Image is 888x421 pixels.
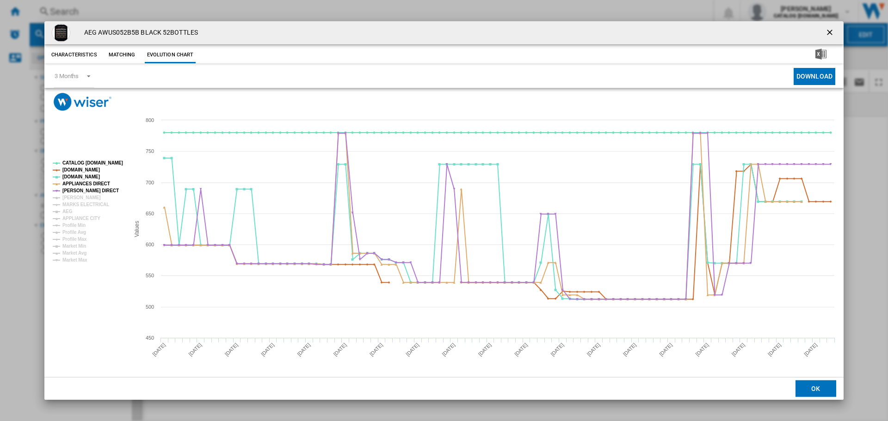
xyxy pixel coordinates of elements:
[62,230,86,235] tspan: Profile Avg
[825,28,836,39] ng-md-icon: getI18NText('BUTTONS.CLOSE_DIALOG')
[146,180,154,185] tspan: 700
[62,160,123,165] tspan: CATALOG [DOMAIN_NAME]
[55,73,79,79] div: 3 Months
[102,47,142,63] button: Matching
[62,174,100,179] tspan: [DOMAIN_NAME]
[586,342,601,357] tspan: [DATE]
[803,342,818,357] tspan: [DATE]
[62,209,73,214] tspan: AEG
[146,273,154,278] tspan: 550
[62,167,100,172] tspan: [DOMAIN_NAME]
[151,342,166,357] tspan: [DATE]
[441,342,456,357] tspan: [DATE]
[296,342,311,357] tspan: [DATE]
[694,342,709,357] tspan: [DATE]
[145,47,196,63] button: Evolution chart
[731,342,746,357] tspan: [DATE]
[260,342,275,357] tspan: [DATE]
[815,49,826,60] img: excel-24x24.png
[794,68,835,85] button: Download
[821,24,840,42] button: getI18NText('BUTTONS.CLOSE_DIALOG')
[134,221,140,237] tspan: Values
[49,47,99,63] button: Characteristics
[477,342,493,357] tspan: [DATE]
[62,237,87,242] tspan: Profile Max
[795,380,836,397] button: OK
[405,342,420,357] tspan: [DATE]
[188,342,203,357] tspan: [DATE]
[146,335,154,341] tspan: 450
[224,342,239,357] tspan: [DATE]
[622,342,637,357] tspan: [DATE]
[146,211,154,216] tspan: 650
[80,28,198,37] h4: AEG AWUS052B5B BLACK 52BOTTLES
[767,342,782,357] tspan: [DATE]
[52,24,70,42] img: awus052b5b_f.png
[369,342,384,357] tspan: [DATE]
[62,257,87,262] tspan: Market Max
[146,148,154,154] tspan: 750
[54,93,111,111] img: logo_wiser_300x94.png
[146,242,154,247] tspan: 600
[62,223,86,228] tspan: Profile Min
[513,342,529,357] tspan: [DATE]
[62,250,86,256] tspan: Market Avg
[62,244,86,249] tspan: Market Min
[62,202,109,207] tspan: MARKS ELECTRICAL
[549,342,565,357] tspan: [DATE]
[146,304,154,310] tspan: 500
[62,181,110,186] tspan: APPLIANCES DIRECT
[658,342,673,357] tspan: [DATE]
[62,195,101,200] tspan: [PERSON_NAME]
[801,47,841,63] button: Download in Excel
[146,117,154,123] tspan: 800
[333,342,348,357] tspan: [DATE]
[62,216,100,221] tspan: APPLIANCE CITY
[44,21,844,400] md-dialog: Product popup
[62,188,119,193] tspan: [PERSON_NAME] DIRECT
